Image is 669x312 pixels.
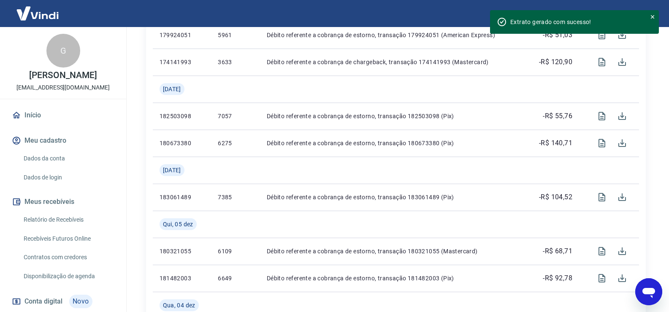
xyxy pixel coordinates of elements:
span: Visualizar [592,268,612,288]
p: 182503098 [160,112,205,120]
p: 3633 [218,58,253,66]
p: -R$ 140,71 [539,138,572,148]
button: Meu cadastro [10,131,116,150]
p: 7057 [218,112,253,120]
p: 7385 [218,193,253,201]
p: -R$ 68,71 [543,246,572,256]
p: 180321055 [160,247,205,255]
p: Débito referente a cobrança de estorno, transação 180673380 (Pix) [267,139,521,147]
p: 6649 [218,274,253,282]
p: Débito referente a cobrança de estorno, transação 183061489 (Pix) [267,193,521,201]
a: Relatório de Recebíveis [20,211,116,228]
span: Conta digital [24,296,62,307]
p: 180673380 [160,139,205,147]
p: -R$ 51,03 [543,30,572,40]
span: Download [612,52,632,72]
p: -R$ 55,76 [543,111,572,121]
a: Início [10,106,116,125]
span: Download [612,187,632,207]
button: Sair [628,6,659,22]
p: 6109 [218,247,253,255]
div: G [46,34,80,68]
p: Débito referente a cobrança de estorno, transação 181482003 (Pix) [267,274,521,282]
span: [DATE] [163,166,181,174]
p: 179924051 [160,31,205,39]
span: Qui, 05 dez [163,220,193,228]
span: Download [612,241,632,261]
span: Visualizar [592,133,612,153]
span: Download [612,268,632,288]
p: 183061489 [160,193,205,201]
span: Download [612,106,632,126]
img: Vindi [10,0,65,26]
span: Novo [69,295,92,308]
p: 6275 [218,139,253,147]
a: Dados da conta [20,150,116,167]
p: Débito referente a cobrança de estorno, transação 182503098 (Pix) [267,112,521,120]
span: Visualizar [592,25,612,45]
span: Visualizar [592,187,612,207]
button: Meus recebíveis [10,193,116,211]
iframe: Botão para abrir a janela de mensagens [635,278,662,305]
p: 5961 [218,31,253,39]
a: Conta digitalNovo [10,291,116,312]
span: Visualizar [592,52,612,72]
a: Contratos com credores [20,249,116,266]
p: [EMAIL_ADDRESS][DOMAIN_NAME] [16,83,110,92]
p: [PERSON_NAME] [29,71,97,80]
span: Qua, 04 dez [163,301,195,309]
p: Débito referente a cobrança de estorno, transação 179924051 (American Express) [267,31,521,39]
span: Visualizar [592,241,612,261]
p: Débito referente a cobrança de estorno, transação 180321055 (Mastercard) [267,247,521,255]
a: Disponibilização de agenda [20,268,116,285]
p: -R$ 104,52 [539,192,572,202]
span: [DATE] [163,85,181,93]
span: Visualizar [592,106,612,126]
span: Download [612,25,632,45]
p: Débito referente a cobrança de chargeback, transação 174141993 (Mastercard) [267,58,521,66]
p: -R$ 92,78 [543,273,572,283]
span: Download [612,133,632,153]
p: -R$ 120,90 [539,57,572,67]
p: 174141993 [160,58,205,66]
a: Dados de login [20,169,116,186]
div: Extrato gerado com sucesso! [510,18,639,26]
a: Recebíveis Futuros Online [20,230,116,247]
p: 181482003 [160,274,205,282]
